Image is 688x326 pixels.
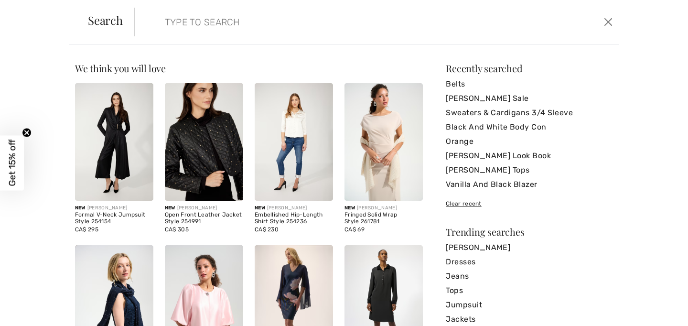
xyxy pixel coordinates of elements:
[75,205,153,212] div: [PERSON_NAME]
[255,212,333,225] div: Embellished Hip-Length Shirt Style 254236
[446,240,613,255] a: [PERSON_NAME]
[446,163,613,177] a: [PERSON_NAME] Tops
[7,140,18,186] span: Get 15% off
[446,227,613,237] div: Trending searches
[255,205,265,211] span: New
[446,64,613,73] div: Recently searched
[165,83,243,201] img: Open Front Leather Jacket Style 254991. Black
[446,134,613,149] a: Orange
[344,205,355,211] span: New
[22,7,42,15] span: Chat
[446,255,613,269] a: Dresses
[446,283,613,298] a: Tops
[75,205,86,211] span: New
[255,205,333,212] div: [PERSON_NAME]
[446,120,613,134] a: Black And White Body Con
[446,298,613,312] a: Jumpsuit
[165,226,189,233] span: CA$ 305
[75,62,166,75] span: We think you will love
[75,83,153,201] img: Formal V-Neck Jumpsuit Style 254154. Black/Black
[344,212,423,225] div: Fringed Solid Wrap Style 261781
[75,226,98,233] span: CA$ 295
[158,8,490,36] input: TYPE TO SEARCH
[75,212,153,225] div: Formal V-Neck Jumpsuit Style 254154
[165,205,175,211] span: New
[344,205,423,212] div: [PERSON_NAME]
[446,269,613,283] a: Jeans
[22,128,32,138] button: Close teaser
[446,106,613,120] a: Sweaters & Cardigans 3/4 Sleeve
[165,212,243,225] div: Open Front Leather Jacket Style 254991
[344,83,423,201] img: Fringed Solid Wrap Style 261781. Champagne 171
[446,149,613,163] a: [PERSON_NAME] Look Book
[88,14,123,26] span: Search
[446,177,613,192] a: Vanilla And Black Blazer
[255,83,333,201] img: Embellished Hip-Length Shirt Style 254236. Champagne
[344,226,365,233] span: CA$ 69
[255,226,279,233] span: CA$ 230
[165,205,243,212] div: [PERSON_NAME]
[446,77,613,91] a: Belts
[446,91,613,106] a: [PERSON_NAME] Sale
[446,199,613,208] div: Clear recent
[601,14,615,30] button: Close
